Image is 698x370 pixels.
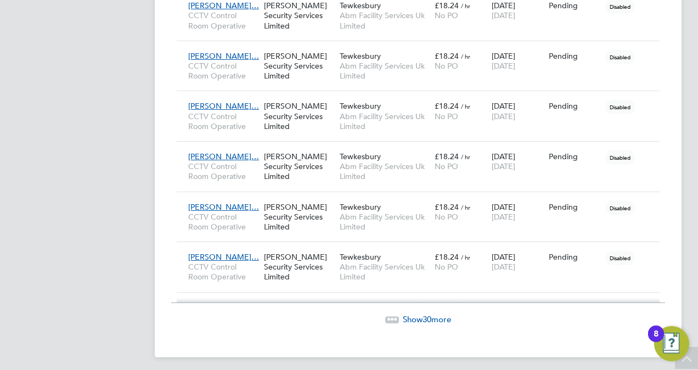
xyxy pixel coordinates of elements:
[435,10,458,20] span: No PO
[549,202,600,212] div: Pending
[188,61,258,81] span: CCTV Control Room Operative
[489,146,546,177] div: [DATE]
[185,196,660,205] a: [PERSON_NAME]…CCTV Control Room Operative[PERSON_NAME] Security Services LimitedTewkesburyAbm Fac...
[492,10,515,20] span: [DATE]
[261,96,337,137] div: [PERSON_NAME] Security Services Limited
[435,252,459,262] span: £18.24
[185,45,660,54] a: [PERSON_NAME]…CCTV Control Room Operative[PERSON_NAME] Security Services LimitedTewkesburyAbm Fac...
[461,102,470,110] span: / hr
[605,201,635,215] span: Disabled
[435,111,458,121] span: No PO
[340,202,381,212] span: Tewkesbury
[188,252,259,262] span: [PERSON_NAME]…
[403,314,451,324] span: Show more
[340,252,381,262] span: Tewkesbury
[188,101,259,111] span: [PERSON_NAME]…
[340,51,381,61] span: Tewkesbury
[340,111,429,131] span: Abm Facility Services Uk Limited
[549,51,600,61] div: Pending
[340,10,429,30] span: Abm Facility Services Uk Limited
[654,334,658,348] div: 8
[340,1,381,10] span: Tewkesbury
[185,246,660,255] a: [PERSON_NAME]…CCTV Control Room Operative[PERSON_NAME] Security Services LimitedTewkesburyAbm Fac...
[340,61,429,81] span: Abm Facility Services Uk Limited
[188,1,259,10] span: [PERSON_NAME]…
[492,61,515,71] span: [DATE]
[549,1,600,10] div: Pending
[461,153,470,161] span: / hr
[261,146,337,187] div: [PERSON_NAME] Security Services Limited
[492,111,515,121] span: [DATE]
[461,203,470,211] span: / hr
[340,212,429,232] span: Abm Facility Services Uk Limited
[549,101,600,111] div: Pending
[605,251,635,265] span: Disabled
[435,262,458,272] span: No PO
[188,262,258,282] span: CCTV Control Room Operative
[188,51,259,61] span: [PERSON_NAME]…
[261,246,337,288] div: [PERSON_NAME] Security Services Limited
[435,161,458,171] span: No PO
[435,1,459,10] span: £18.24
[261,197,337,238] div: [PERSON_NAME] Security Services Limited
[340,101,381,111] span: Tewkesbury
[549,152,600,161] div: Pending
[188,152,259,161] span: [PERSON_NAME]…
[605,50,635,64] span: Disabled
[492,161,515,171] span: [DATE]
[435,51,459,61] span: £18.24
[461,253,470,261] span: / hr
[489,96,546,126] div: [DATE]
[435,152,459,161] span: £18.24
[340,152,381,161] span: Tewkesbury
[340,262,429,282] span: Abm Facility Services Uk Limited
[185,145,660,155] a: [PERSON_NAME]…CCTV Control Room Operative[PERSON_NAME] Security Services LimitedTewkesburyAbm Fac...
[492,212,515,222] span: [DATE]
[605,100,635,114] span: Disabled
[340,161,429,181] span: Abm Facility Services Uk Limited
[549,252,600,262] div: Pending
[261,46,337,87] div: [PERSON_NAME] Security Services Limited
[489,46,546,76] div: [DATE]
[188,212,258,232] span: CCTV Control Room Operative
[185,95,660,104] a: [PERSON_NAME]…CCTV Control Room Operative[PERSON_NAME] Security Services LimitedTewkesburyAbm Fac...
[188,202,259,212] span: [PERSON_NAME]…
[435,101,459,111] span: £18.24
[435,202,459,212] span: £18.24
[435,61,458,71] span: No PO
[654,326,689,361] button: Open Resource Center, 8 new notifications
[423,314,431,324] span: 30
[605,150,635,165] span: Disabled
[188,111,258,131] span: CCTV Control Room Operative
[188,10,258,30] span: CCTV Control Room Operative
[489,246,546,277] div: [DATE]
[461,2,470,10] span: / hr
[489,197,546,227] div: [DATE]
[435,212,458,222] span: No PO
[461,52,470,60] span: / hr
[492,262,515,272] span: [DATE]
[188,161,258,181] span: CCTV Control Room Operative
